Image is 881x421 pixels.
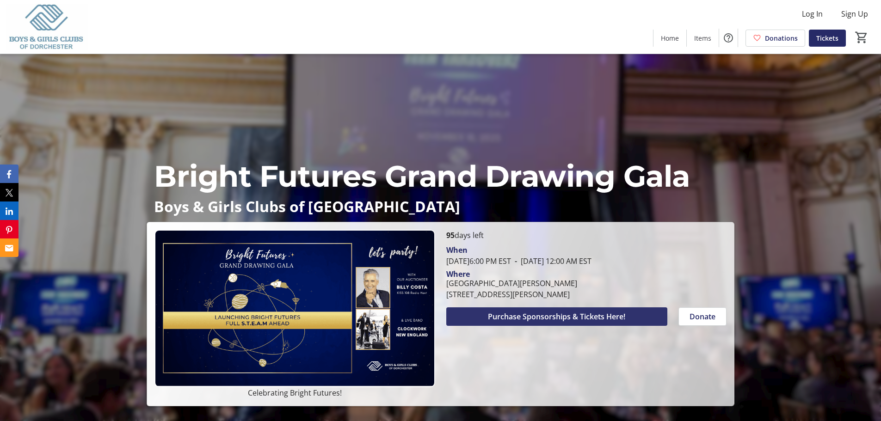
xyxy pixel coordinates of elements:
span: Tickets [816,33,838,43]
span: Sign Up [841,8,868,19]
span: [DATE] 6:00 PM EST [446,256,511,266]
div: [GEOGRAPHIC_DATA][PERSON_NAME] [446,278,577,289]
span: [DATE] 12:00 AM EST [511,256,591,266]
span: Donations [765,33,798,43]
button: Sign Up [834,6,875,21]
span: - [511,256,521,266]
div: Where [446,270,470,278]
p: Bright Futures Grand Drawing Gala [154,154,727,198]
span: Log In [802,8,823,19]
span: Items [694,33,711,43]
span: Donate [690,311,715,322]
button: Purchase Sponsorships & Tickets Here! [446,307,667,326]
a: Donations [745,30,805,47]
div: When [446,244,468,256]
button: Cart [853,29,870,46]
a: Items [687,30,719,47]
span: Home [661,33,679,43]
p: days left [446,230,727,241]
img: Campaign CTA Media Photo [154,230,435,387]
button: Help [719,29,738,47]
div: [STREET_ADDRESS][PERSON_NAME] [446,289,577,300]
span: 95 [446,230,455,240]
button: Donate [678,307,727,326]
span: Purchase Sponsorships & Tickets Here! [488,311,625,322]
p: Boys & Girls Clubs of [GEOGRAPHIC_DATA] [154,198,727,214]
a: Home [653,30,686,47]
p: Celebrating Bright Futures! [154,387,435,398]
a: Tickets [809,30,846,47]
button: Log In [795,6,830,21]
img: Boys & Girls Clubs of Dorchester's Logo [6,4,88,50]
